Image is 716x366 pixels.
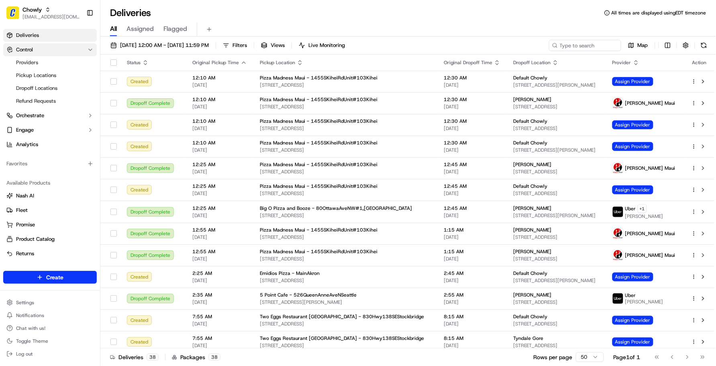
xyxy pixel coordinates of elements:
span: Status [127,59,141,66]
span: Pylon [80,136,97,142]
span: [DATE] [192,190,247,197]
button: Refresh [698,40,710,51]
span: 12:10 AM [192,118,247,124]
input: Type to search [549,40,621,51]
span: 12:30 AM [444,118,500,124]
img: 1736555255976-a54dd68f-1ca7-489b-9aae-adbdc363a1c4 [8,77,22,91]
button: Control [3,43,97,56]
button: Returns [3,247,97,260]
span: Pizza Madness Maui - 1455SKiheiRdUnit#103Kihei [260,183,377,189]
span: [STREET_ADDRESS] [513,234,599,240]
span: [DATE] [192,125,247,132]
h1: Deliveries [110,6,151,19]
div: 38 [208,354,220,361]
span: 12:25 AM [192,205,247,211]
a: Providers [13,57,87,68]
span: Pizza Madness Maui - 1455SKiheiRdUnit#103Kihei [260,75,377,81]
span: 2:45 AM [444,270,500,277]
span: Default Chowly [513,140,547,146]
span: [STREET_ADDRESS] [513,104,599,110]
a: Promise [6,221,94,228]
span: Original Dropoff Time [444,59,492,66]
span: [STREET_ADDRESS] [513,321,599,327]
span: 1:15 AM [444,227,500,233]
div: Page 1 of 1 [614,353,641,361]
span: 2:55 AM [444,292,500,298]
a: Nash AI [6,192,94,199]
span: [DATE] [444,256,500,262]
span: Map [638,42,648,49]
span: [STREET_ADDRESS] [513,256,599,262]
span: 8:15 AM [444,313,500,320]
p: Rows per page [534,353,573,361]
div: Deliveries [110,353,159,361]
img: logo-carousel.png [613,250,623,260]
span: [STREET_ADDRESS] [513,342,599,349]
a: 📗Knowledge Base [5,113,65,128]
button: Log out [3,348,97,360]
span: 12:10 AM [192,96,247,103]
span: 12:10 AM [192,140,247,146]
span: Default Chowly [513,75,547,81]
div: Favorites [3,157,97,170]
span: Control [16,46,33,53]
span: Assign Provider [612,272,653,281]
div: 📗 [8,117,14,124]
span: [PERSON_NAME] [513,205,551,211]
span: Deliveries [16,32,39,39]
button: Create [3,271,97,284]
button: Nash AI [3,189,97,202]
span: [STREET_ADDRESS][PERSON_NAME] [260,299,431,305]
span: Tyndale Gore [513,335,543,342]
span: Create [46,273,63,281]
span: Refund Requests [16,98,56,105]
span: Filters [233,42,247,49]
span: Providers [16,59,38,66]
span: 12:30 AM [444,75,500,81]
span: Flagged [163,24,187,34]
button: Chowly [22,6,42,14]
span: [DATE] 12:00 AM - [DATE] 11:59 PM [120,42,209,49]
span: [PERSON_NAME] Maui [625,230,675,237]
span: [PERSON_NAME] [513,96,551,103]
a: Product Catalog [6,236,94,243]
span: Orchestrate [16,112,44,119]
span: [DATE] [192,234,247,240]
span: [DATE] [192,212,247,219]
img: uber-new-logo.jpeg [613,293,623,304]
span: [DATE] [444,234,500,240]
span: [STREET_ADDRESS] [260,125,431,132]
span: [PERSON_NAME] Maui [625,100,675,106]
span: Returns [16,250,34,257]
button: [EMAIL_ADDRESS][DOMAIN_NAME] [22,14,80,20]
span: Assign Provider [612,142,653,151]
span: Nash AI [16,192,34,199]
span: Views [271,42,285,49]
span: Chat with us! [16,325,45,331]
img: uber-new-logo.jpeg [613,207,623,217]
span: [STREET_ADDRESS][PERSON_NAME] [513,147,599,153]
img: logo-carousel.png [613,228,623,239]
span: Settings [16,299,34,306]
span: [DATE] [444,299,500,305]
span: Engage [16,126,34,134]
span: Dropoff Locations [16,85,57,92]
div: 💻 [68,117,74,124]
span: [DATE] [192,277,247,284]
button: Chat with us! [3,323,97,334]
a: 💻API Documentation [65,113,132,128]
span: Pizza Madness Maui - 1455SKiheiRdUnit#103Kihei [260,118,377,124]
span: [DATE] [192,256,247,262]
div: Packages [172,353,220,361]
span: [STREET_ADDRESS] [260,212,431,219]
button: ChowlyChowly[EMAIL_ADDRESS][DOMAIN_NAME] [3,3,83,22]
img: Nash [8,8,24,24]
span: [DATE] [192,147,247,153]
span: Assign Provider [612,77,653,86]
span: 7:55 AM [192,335,247,342]
span: [DATE] [192,104,247,110]
span: Assign Provider [612,316,653,325]
div: Action [691,59,708,66]
span: [STREET_ADDRESS] [513,190,599,197]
